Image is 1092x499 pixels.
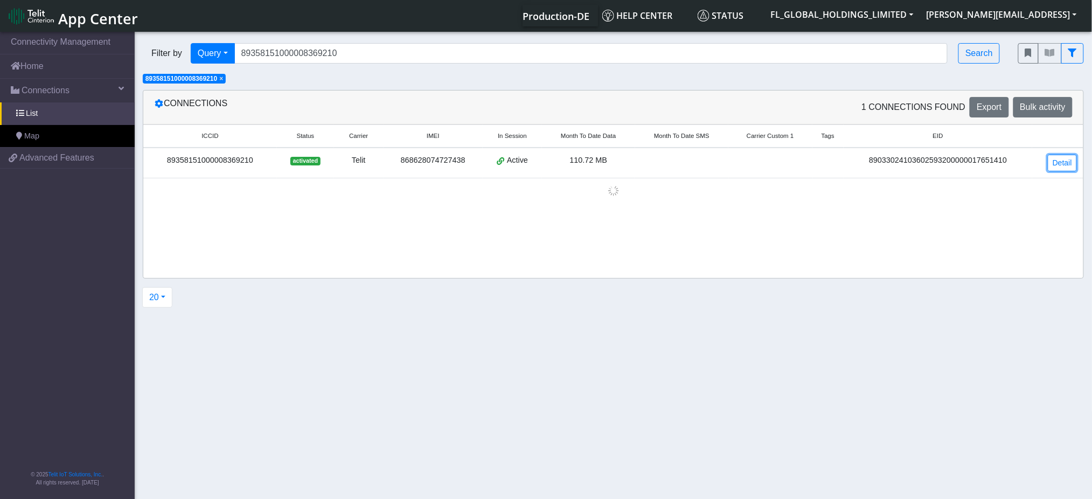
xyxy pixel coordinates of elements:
[22,84,69,97] span: Connections
[693,5,764,26] a: Status
[24,130,39,142] span: Map
[19,151,94,164] span: Advanced Features
[48,472,102,477] a: Telit IoT Solutions, Inc.
[698,10,744,22] span: Status
[850,155,1026,167] div: 89033024103602593200000017651410
[219,75,223,82] span: ×
[970,97,1008,117] button: Export
[933,131,943,141] span: EID
[9,4,136,27] a: App Center
[340,155,377,167] div: Telit
[349,131,368,141] span: Carrier
[561,131,616,141] span: Month To Date Data
[219,75,223,82] button: Close
[1018,43,1084,64] div: fitlers menu
[764,5,920,24] button: FL_GLOBAL_HOLDINGS_LIMITED
[297,131,315,141] span: Status
[498,131,527,141] span: In Session
[1020,102,1066,112] span: Bulk activity
[977,102,1001,112] span: Export
[146,97,614,117] div: Connections
[523,5,589,26] a: Your current platform instance
[920,5,1083,24] button: [PERSON_NAME][EMAIL_ADDRESS]
[822,131,834,141] span: Tags
[570,156,608,164] span: 110.72 MB
[507,155,528,167] span: Active
[861,101,965,114] span: 1 Connections found
[150,155,270,167] div: 89358151000008369210
[958,43,1000,64] button: Search
[698,10,710,22] img: status.svg
[234,43,948,64] input: Search...
[602,10,673,22] span: Help center
[1048,155,1077,171] a: Detail
[654,131,710,141] span: Month To Date SMS
[747,131,794,141] span: Carrier Custom 1
[390,155,477,167] div: 868628074727438
[9,8,54,25] img: logo-telit-cinterion-gw-new.png
[598,5,693,26] a: Help center
[201,131,218,141] span: ICCID
[58,9,138,29] span: App Center
[142,287,172,308] button: 20
[1013,97,1073,117] button: Bulk activity
[608,185,619,196] img: loading.gif
[145,75,217,82] span: 89358151000008369210
[191,43,235,64] button: Query
[143,47,191,60] span: Filter by
[290,157,320,165] span: activated
[602,10,614,22] img: knowledge.svg
[427,131,440,141] span: IMEI
[523,10,590,23] span: Production-DE
[26,108,38,120] span: List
